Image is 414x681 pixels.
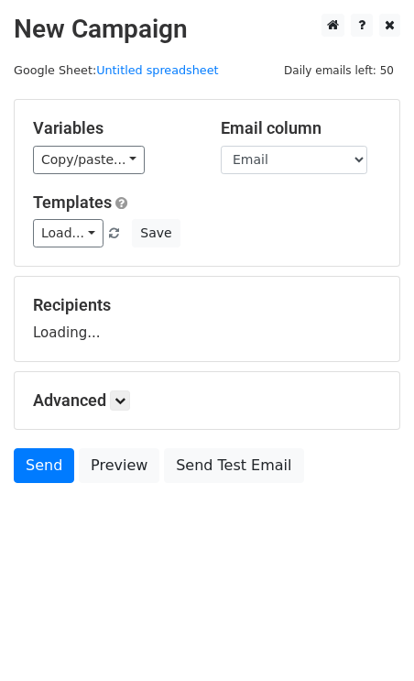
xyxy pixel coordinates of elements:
[14,63,219,77] small: Google Sheet:
[221,118,381,138] h5: Email column
[33,146,145,174] a: Copy/paste...
[33,390,381,411] h5: Advanced
[278,63,400,77] a: Daily emails left: 50
[33,192,112,212] a: Templates
[278,60,400,81] span: Daily emails left: 50
[33,295,381,343] div: Loading...
[164,448,303,483] a: Send Test Email
[33,295,381,315] h5: Recipients
[33,118,193,138] h5: Variables
[33,219,103,247] a: Load...
[14,448,74,483] a: Send
[79,448,159,483] a: Preview
[132,219,180,247] button: Save
[96,63,218,77] a: Untitled spreadsheet
[14,14,400,45] h2: New Campaign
